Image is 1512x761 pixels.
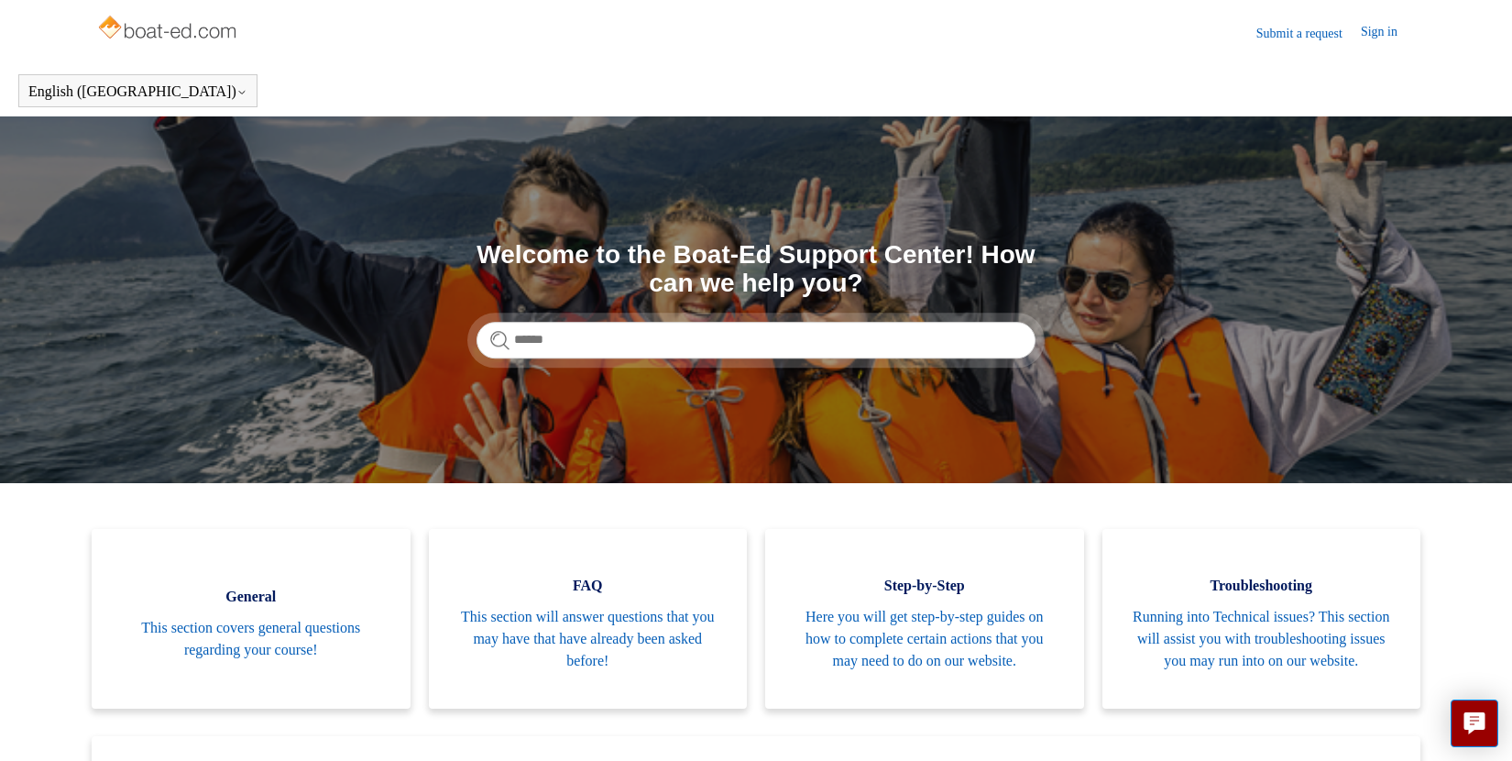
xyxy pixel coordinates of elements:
[429,529,748,709] a: FAQ This section will answer questions that you may have that have already been asked before!
[119,617,383,661] span: This section covers general questions regarding your course!
[456,575,720,597] span: FAQ
[1361,22,1416,44] a: Sign in
[793,606,1057,672] span: Here you will get step-by-step guides on how to complete certain actions that you may need to do ...
[793,575,1057,597] span: Step-by-Step
[765,529,1084,709] a: Step-by-Step Here you will get step-by-step guides on how to complete certain actions that you ma...
[456,606,720,672] span: This section will answer questions that you may have that have already been asked before!
[477,322,1035,358] input: Search
[1256,24,1361,43] a: Submit a request
[28,83,247,100] button: English ([GEOGRAPHIC_DATA])
[1130,606,1394,672] span: Running into Technical issues? This section will assist you with troubleshooting issues you may r...
[1102,529,1421,709] a: Troubleshooting Running into Technical issues? This section will assist you with troubleshooting ...
[1130,575,1394,597] span: Troubleshooting
[92,529,411,709] a: General This section covers general questions regarding your course!
[119,586,383,608] span: General
[1451,700,1498,747] button: Live chat
[96,11,242,48] img: Boat-Ed Help Center home page
[477,241,1035,298] h1: Welcome to the Boat-Ed Support Center! How can we help you?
